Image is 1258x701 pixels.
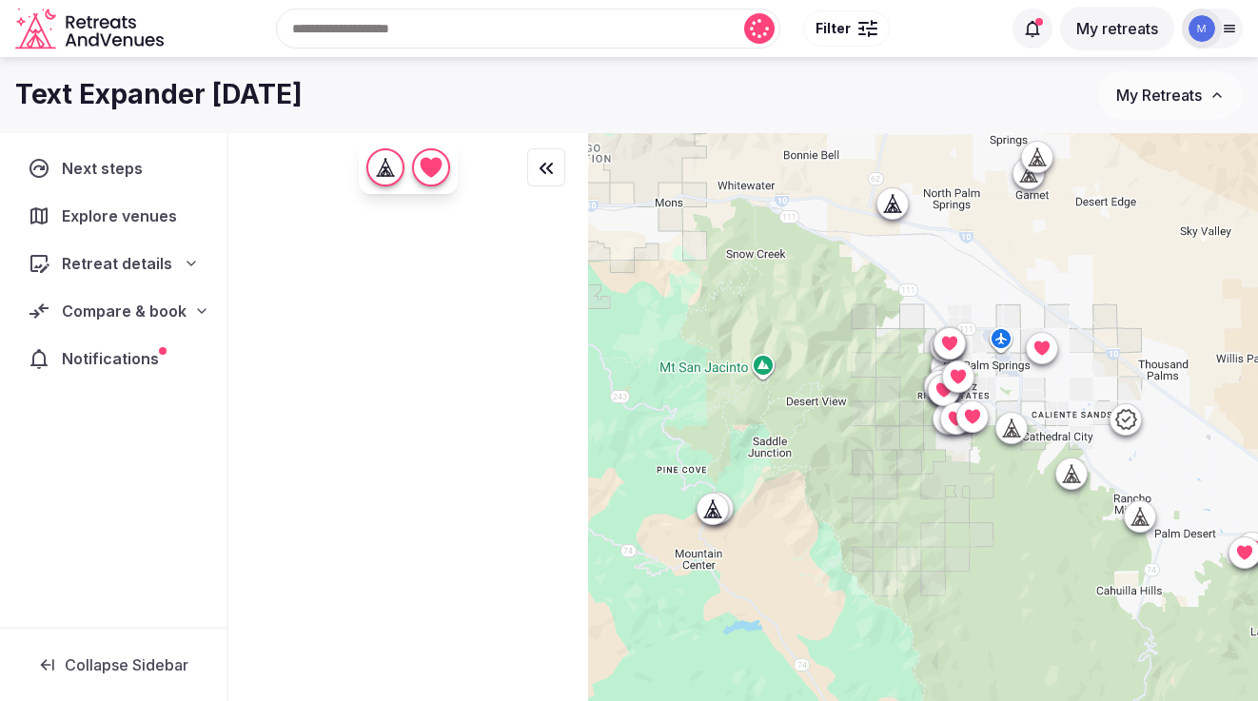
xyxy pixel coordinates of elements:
[62,300,187,322] span: Compare & book
[1060,7,1174,50] button: My retreats
[816,19,851,38] span: Filter
[1116,86,1202,105] span: My Retreats
[1098,71,1243,119] button: My Retreats
[15,339,211,379] a: Notifications
[1189,15,1215,42] img: Marcie Arvelo
[15,76,303,113] h1: Text Expander [DATE]
[15,8,167,50] svg: Retreats and Venues company logo
[62,252,172,275] span: Retreat details
[1060,19,1174,38] a: My retreats
[15,148,211,188] a: Next steps
[15,644,211,686] button: Collapse Sidebar
[15,8,167,50] a: Visit the homepage
[62,347,167,370] span: Notifications
[803,10,890,47] button: Filter
[62,204,185,227] span: Explore venues
[15,196,211,236] a: Explore venues
[65,655,188,674] span: Collapse Sidebar
[62,157,150,180] span: Next steps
